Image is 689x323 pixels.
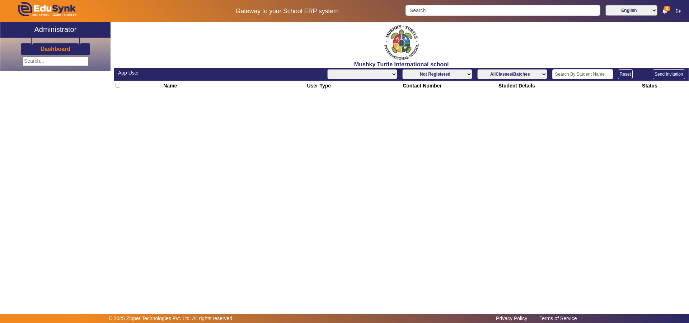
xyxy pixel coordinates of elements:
a: Administrator [0,22,111,38]
a: Terms of Service [536,314,580,323]
th: Student Details [497,81,641,91]
th: User Type [306,81,402,91]
input: Search By Student Name [552,69,613,79]
button: Reset [618,69,633,79]
input: Search... [23,56,88,66]
div: App User [118,69,398,77]
a: Dashboard [40,45,71,53]
button: Send Invitation [653,69,685,79]
h5: Gateway to your School ERP system [176,8,398,15]
h2: Administrator [34,25,77,34]
span: 3 [664,6,670,11]
h2: Mushky Turtle International school [114,61,689,68]
a: Privacy Policy [492,314,531,323]
img: f2cfa3ea-8c3d-4776-b57d-4b8cb03411bc [384,24,420,61]
th: Name [162,81,306,91]
input: Search [406,5,600,16]
th: Contact Number [402,81,497,91]
th: Status [641,81,689,91]
h3: Dashboard [41,46,71,52]
p: © 2025 Zipper Technologies Pvt. Ltd. All rights reserved. [109,315,234,322]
